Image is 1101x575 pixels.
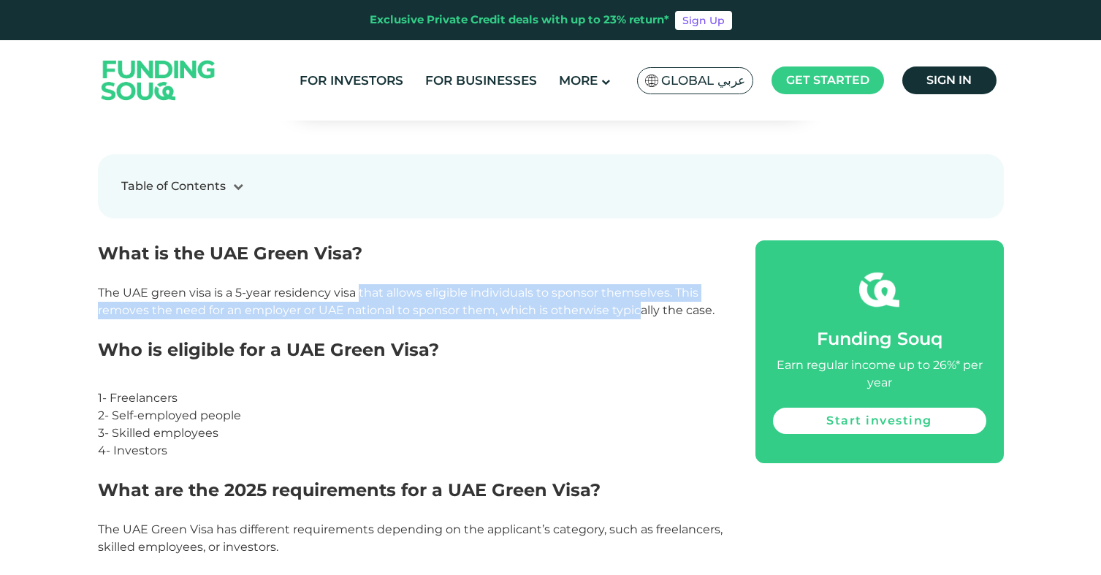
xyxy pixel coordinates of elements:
[786,73,869,87] span: Get started
[87,43,230,117] img: Logo
[661,72,745,89] span: Global عربي
[859,270,899,310] img: fsicon
[773,408,986,434] a: Start investing
[98,339,439,360] span: Who is eligible for a UAE Green Visa?
[926,73,972,87] span: Sign in
[98,408,241,422] span: 2- Self-employed people
[817,328,942,349] span: Funding Souq
[98,391,178,405] span: 1- Freelancers
[98,443,167,457] span: 4- Investors
[296,69,407,93] a: For Investors
[98,426,218,440] span: 3- Skilled employees
[773,357,986,392] div: Earn regular income up to 26%* per year
[98,243,362,264] span: What is the UAE Green Visa?
[121,178,226,195] div: Table of Contents
[559,73,598,88] span: More
[645,75,658,87] img: SA Flag
[675,11,732,30] a: Sign Up
[98,479,601,500] span: What are the 2025 requirements for a UAE Green Visa?
[370,12,669,28] div: Exclusive Private Credit deals with up to 23% return*
[422,69,541,93] a: For Businesses
[98,286,715,317] span: The UAE green visa is a 5-year residency visa that allows eligible individuals to sponsor themsel...
[902,66,997,94] a: Sign in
